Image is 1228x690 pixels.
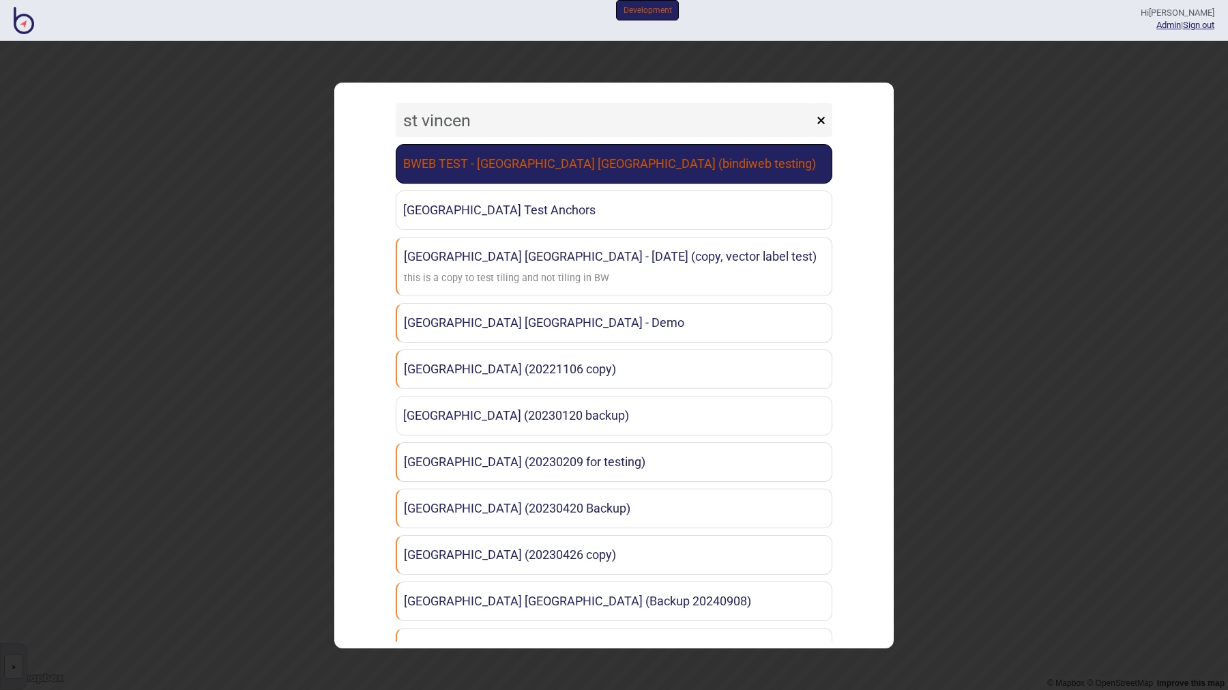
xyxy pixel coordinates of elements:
a: BWEB TEST - [GEOGRAPHIC_DATA] [GEOGRAPHIC_DATA] (bindiweb testing) [396,144,832,184]
a: [GEOGRAPHIC_DATA] (20230426 copy) [396,535,832,575]
a: [GEOGRAPHIC_DATA] [GEOGRAPHIC_DATA] - Demo [396,303,832,343]
a: [GEOGRAPHIC_DATA] (20230209 for testing) [396,442,832,482]
a: Admin [1156,20,1181,30]
span: | [1156,20,1183,30]
img: BindiMaps CMS [14,7,34,34]
a: [GEOGRAPHIC_DATA] [GEOGRAPHIC_DATA] - [DATE] (copy, vector label test)this is a copy to test tili... [396,237,832,296]
a: [GEOGRAPHIC_DATA] (backup) [396,628,832,667]
a: [GEOGRAPHIC_DATA] (20230420 Backup) [396,489,832,528]
button: × [810,103,832,137]
div: this is a copy to test tiling and not tiling in BW [404,269,609,289]
a: [GEOGRAPHIC_DATA] (20221106 copy) [396,349,832,389]
a: [GEOGRAPHIC_DATA] [GEOGRAPHIC_DATA] (Backup 20240908) [396,581,832,621]
div: Hi [PERSON_NAME] [1141,7,1214,19]
a: [GEOGRAPHIC_DATA] (20230120 backup) [396,396,832,435]
a: [GEOGRAPHIC_DATA] Test Anchors [396,190,832,230]
button: Sign out [1183,20,1214,30]
input: Search locations by tag + name [396,103,813,137]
